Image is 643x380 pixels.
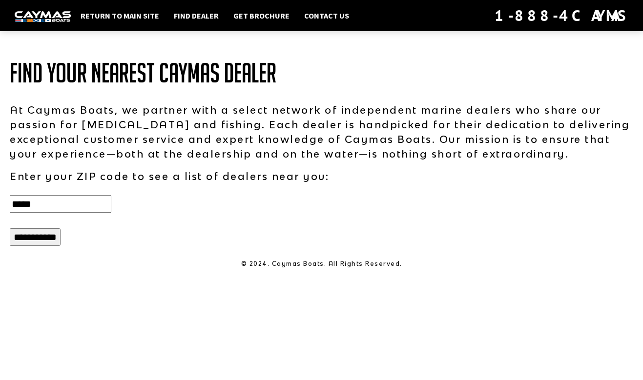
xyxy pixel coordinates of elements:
div: 1-888-4CAYMAS [495,5,628,26]
h1: Find Your Nearest Caymas Dealer [10,59,633,88]
a: Get Brochure [228,9,294,22]
p: At Caymas Boats, we partner with a select network of independent marine dealers who share our pas... [10,102,633,161]
a: Return to main site [76,9,164,22]
img: white-logo-c9c8dbefe5ff5ceceb0f0178aa75bf4bb51f6bca0971e226c86eb53dfe498488.png [15,11,71,21]
p: Enter your ZIP code to see a list of dealers near you: [10,169,633,183]
a: Contact Us [299,9,354,22]
a: Find Dealer [169,9,224,22]
p: © 2024. Caymas Boats. All Rights Reserved. [10,260,633,268]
